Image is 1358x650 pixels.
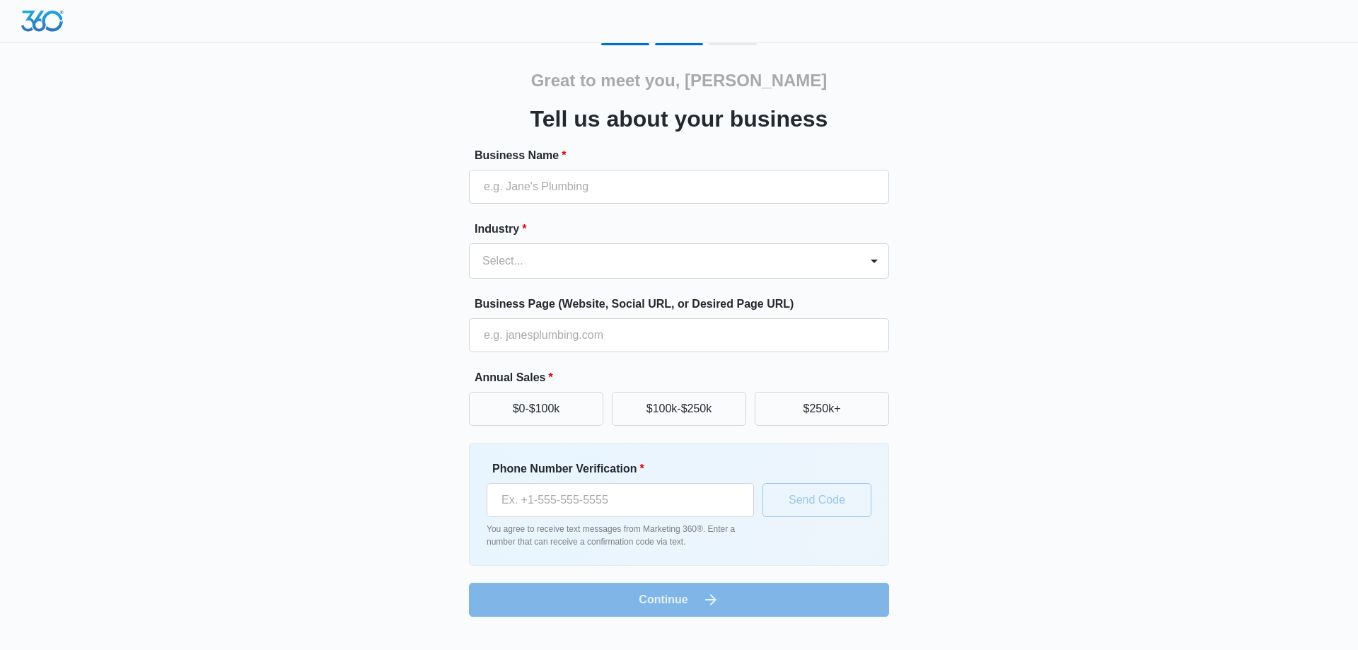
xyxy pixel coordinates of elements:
label: Business Page (Website, Social URL, or Desired Page URL) [475,296,895,313]
button: $0-$100k [469,392,603,426]
input: e.g. janesplumbing.com [469,318,889,352]
input: Ex. +1-555-555-5555 [487,483,754,517]
button: $250k+ [755,392,889,426]
label: Annual Sales [475,369,895,386]
h2: Great to meet you, [PERSON_NAME] [531,68,828,93]
button: $100k-$250k [612,392,746,426]
label: Business Name [475,147,895,164]
input: e.g. Jane's Plumbing [469,170,889,204]
p: You agree to receive text messages from Marketing 360®. Enter a number that can receive a confirm... [487,523,754,548]
h3: Tell us about your business [530,102,828,136]
label: Phone Number Verification [492,460,760,477]
label: Industry [475,221,895,238]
